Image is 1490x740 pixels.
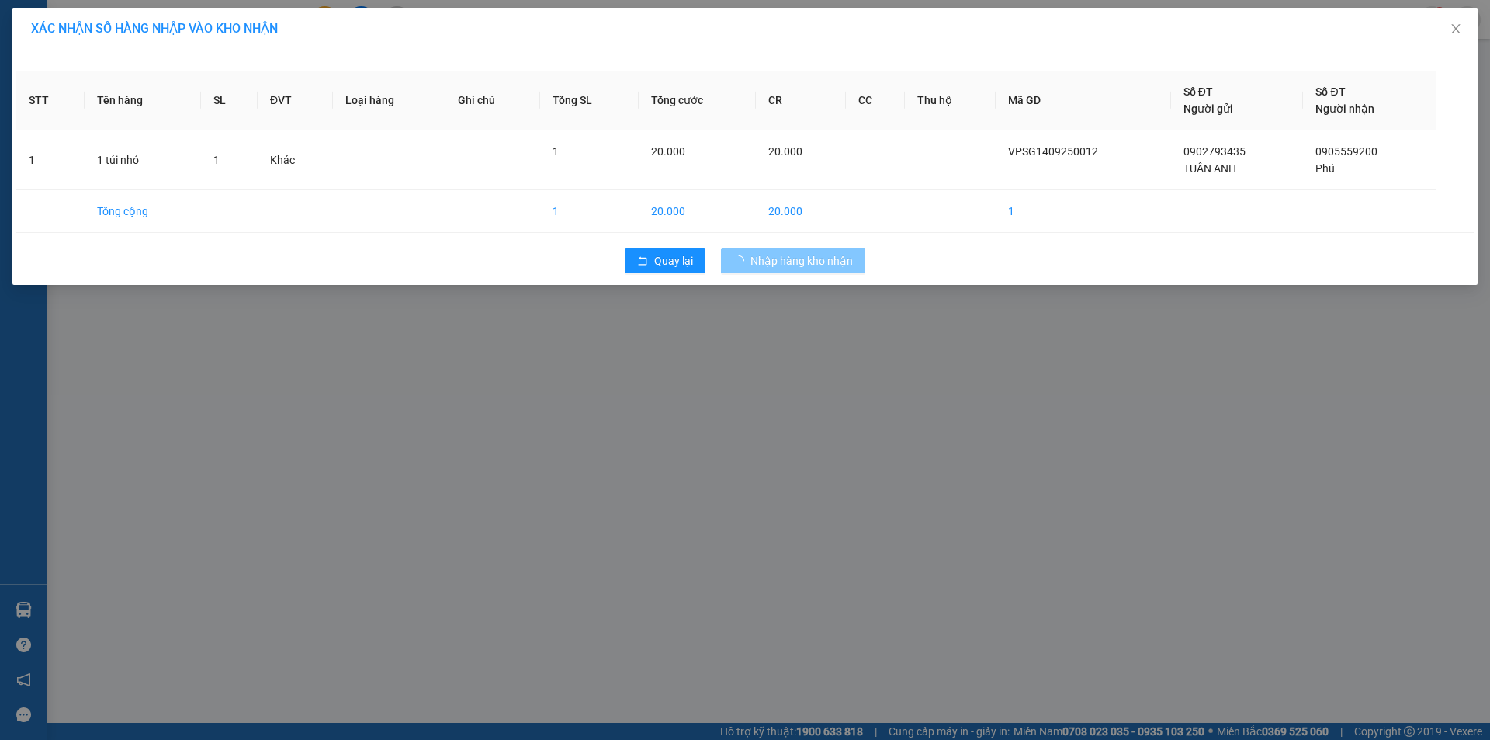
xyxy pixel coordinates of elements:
div: VP [PERSON_NAME] [13,13,137,50]
button: Nhập hàng kho nhận [721,248,865,273]
button: Close [1434,8,1478,51]
th: Ghi chú [445,71,540,130]
span: close [1450,23,1462,35]
td: 20.000 [756,190,846,233]
span: Số ĐT [1183,85,1213,98]
span: loading [733,255,750,266]
th: Tổng cước [639,71,756,130]
span: XÁC NHẬN SỐ HÀNG NHẬP VÀO KHO NHẬN [31,21,278,36]
td: 1 túi nhỏ [85,130,200,190]
span: Gửi: [13,15,37,31]
th: Tên hàng [85,71,200,130]
span: Người nhận [1315,102,1374,115]
span: 20.000 [768,145,802,158]
td: Tổng cộng [85,190,200,233]
th: Thu hộ [905,71,996,130]
th: STT [16,71,85,130]
td: 20.000 [639,190,756,233]
span: Nhận: [148,15,185,31]
div: VP [GEOGRAPHIC_DATA] [148,13,306,50]
th: ĐVT [258,71,334,130]
th: Tổng SL [540,71,639,130]
span: 0902793435 [1183,145,1246,158]
span: 1 [553,145,559,158]
span: Quay lại [654,252,693,269]
td: 1 [540,190,639,233]
span: Người gửi [1183,102,1233,115]
span: 1 [213,154,220,166]
span: VPSG1409250012 [1008,145,1098,158]
span: Phú [1315,162,1335,175]
td: Khác [258,130,334,190]
th: Loại hàng [333,71,445,130]
th: CC [846,71,905,130]
span: TUẤN ANH [1183,162,1236,175]
td: 1 [996,190,1171,233]
th: SL [201,71,258,130]
span: Nhập hàng kho nhận [750,252,853,269]
span: 0905559200 [1315,145,1377,158]
th: CR [756,71,846,130]
div: 50.000 [146,100,307,122]
span: rollback [637,255,648,268]
td: 1 [16,130,85,190]
button: rollbackQuay lại [625,248,705,273]
div: [PERSON_NAME] NT [148,50,306,69]
th: Mã GD [996,71,1171,130]
span: Số ĐT [1315,85,1345,98]
span: CC : [146,104,168,120]
span: 20.000 [651,145,685,158]
div: 0913461259 [148,69,306,91]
